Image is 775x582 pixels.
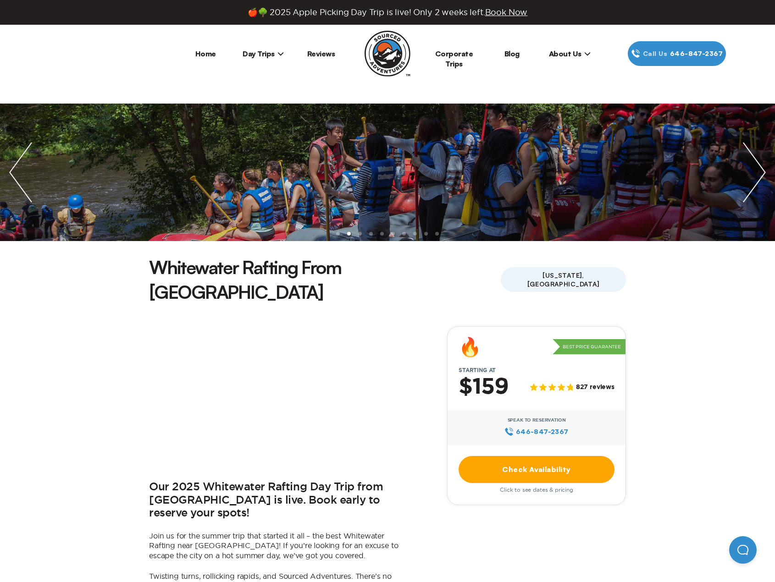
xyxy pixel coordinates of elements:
li: slide item 3 [358,232,362,236]
a: Reviews [307,49,335,58]
img: next slide / item [734,104,775,241]
a: Check Availability [459,456,614,483]
a: Call Us646‍-847‍-2367 [628,41,726,66]
li: slide item 1 [336,232,340,236]
span: Starting at [448,367,507,373]
img: Sourced Adventures company logo [365,31,410,77]
li: slide item 2 [347,232,351,236]
iframe: Help Scout Beacon - Open [729,536,757,564]
p: Best Price Guarantee [553,339,626,355]
li: slide item 10 [435,232,439,236]
li: slide item 9 [424,232,428,236]
h1: Whitewater Rafting From [GEOGRAPHIC_DATA] [149,255,501,304]
p: Join us for the summer trip that started it all – the best Whitewater Rafting near [GEOGRAPHIC_DA... [149,531,406,561]
span: Speak to Reservation [508,417,566,423]
li: slide item 8 [413,232,417,236]
span: Click to see dates & pricing [500,487,573,493]
a: 646‍-847‍-2367 [504,427,568,437]
span: 646‍-847‍-2367 [516,427,569,437]
span: Book Now [485,8,528,16]
li: slide item 4 [369,232,373,236]
a: Corporate Trips [435,49,473,68]
a: Home [195,49,216,58]
span: About Us [549,49,591,58]
h2: $159 [459,375,509,399]
li: slide item 7 [402,232,406,236]
span: 827 reviews [576,384,614,391]
span: 646‍-847‍-2367 [670,49,723,59]
div: 🔥 [459,338,482,356]
li: slide item 6 [391,232,395,236]
span: Day Trips [243,49,284,58]
span: Call Us [640,49,670,59]
span: [US_STATE], [GEOGRAPHIC_DATA] [501,267,626,292]
h2: Our 2025 Whitewater Rafting Day Trip from [GEOGRAPHIC_DATA] is live. Book early to reserve your s... [149,481,406,520]
li: slide item 5 [380,232,384,236]
span: 🍎🌳 2025 Apple Picking Day Trip is live! Only 2 weeks left. [248,7,527,17]
a: Blog [504,49,520,58]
